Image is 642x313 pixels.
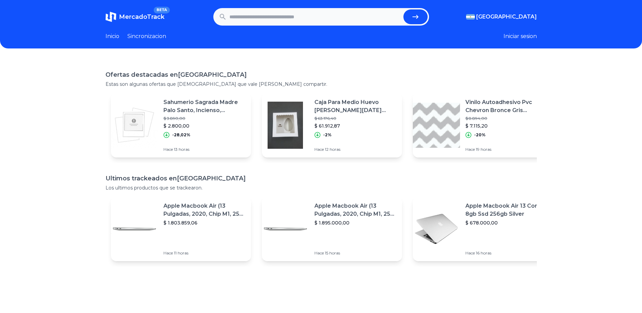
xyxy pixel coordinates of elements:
[111,205,158,252] img: Featured image
[154,7,170,13] span: BETA
[476,13,537,21] span: [GEOGRAPHIC_DATA]
[466,14,475,20] img: Argentina
[105,174,537,183] h1: Ultimos trackeados en [GEOGRAPHIC_DATA]
[119,13,164,21] span: MercadoTrack
[465,123,548,129] p: $ 7.115,20
[163,98,246,114] p: Sahumerio Sagrada Madre Palo Santo, Incienso, [GEOGRAPHIC_DATA]
[474,132,486,138] p: -20%
[262,102,309,149] img: Featured image
[465,219,548,226] p: $ 678.000,00
[314,98,397,114] p: Caja Para Medio Huevo [PERSON_NAME][DATE] 15cm C/visor 19x19x10 X 50 U
[314,123,397,129] p: $ 61.912,87
[314,250,397,256] p: Hace 15 horas
[111,93,251,158] a: Featured imageSahumerio Sagrada Madre Palo Santo, Incienso, [GEOGRAPHIC_DATA]$ 3.890,00$ 2.800,00...
[465,202,548,218] p: Apple Macbook Air 13 Core I5 8gb Ssd 256gb Silver
[465,147,548,152] p: Hace 19 horas
[105,11,164,22] a: MercadoTrackBETA
[465,98,548,114] p: Vinilo Autoadhesivo Pvc Chevron Bronce Gris [PERSON_NAME] 2m
[105,184,537,191] p: Los ultimos productos que se trackearon.
[466,13,537,21] button: [GEOGRAPHIC_DATA]
[413,205,460,252] img: Featured image
[105,32,119,40] a: Inicio
[105,81,537,88] p: Estas son algunas ofertas que [DEMOGRAPHIC_DATA] que vale [PERSON_NAME] compartir.
[465,116,548,121] p: $ 8.894,00
[314,116,397,121] p: $ 63.176,40
[105,11,116,22] img: MercadoTrack
[413,197,553,261] a: Featured imageApple Macbook Air 13 Core I5 8gb Ssd 256gb Silver$ 678.000,00Hace 16 horas
[172,132,190,138] p: -28,02%
[465,250,548,256] p: Hace 16 horas
[323,132,332,138] p: -2%
[262,93,402,158] a: Featured imageCaja Para Medio Huevo [PERSON_NAME][DATE] 15cm C/visor 19x19x10 X 50 U$ 63.176,40$ ...
[163,123,246,129] p: $ 2.800,00
[111,102,158,149] img: Featured image
[413,93,553,158] a: Featured imageVinilo Autoadhesivo Pvc Chevron Bronce Gris [PERSON_NAME] 2m$ 8.894,00$ 7.115,20-20...
[163,219,246,226] p: $ 1.803.859,06
[127,32,166,40] a: Sincronizacion
[111,197,251,261] a: Featured imageApple Macbook Air (13 Pulgadas, 2020, Chip M1, 256 Gb De Ssd, 8 Gb De Ram) - Plata$...
[163,202,246,218] p: Apple Macbook Air (13 Pulgadas, 2020, Chip M1, 256 Gb De Ssd, 8 Gb De Ram) - Plata
[262,205,309,252] img: Featured image
[262,197,402,261] a: Featured imageApple Macbook Air (13 Pulgadas, 2020, Chip M1, 256 Gb De Ssd, 8 Gb De Ram) - Plata$...
[105,70,537,79] h1: Ofertas destacadas en [GEOGRAPHIC_DATA]
[163,250,246,256] p: Hace 11 horas
[413,102,460,149] img: Featured image
[314,147,397,152] p: Hace 12 horas
[163,116,246,121] p: $ 3.890,00
[163,147,246,152] p: Hace 13 horas
[314,219,397,226] p: $ 1.895.000,00
[503,32,537,40] button: Iniciar sesion
[314,202,397,218] p: Apple Macbook Air (13 Pulgadas, 2020, Chip M1, 256 Gb De Ssd, 8 Gb De Ram) - Plata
